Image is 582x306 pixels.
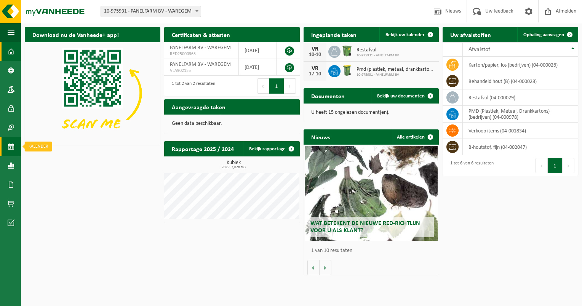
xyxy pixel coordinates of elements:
button: Next [563,158,574,173]
h2: Rapportage 2025 / 2024 [164,141,241,156]
td: restafval (04-000029) [463,89,578,106]
span: PANELFARM BV - WAREGEM [170,62,231,67]
span: 2025: 7,820 m3 [168,166,300,169]
span: Bekijk uw documenten [377,94,425,99]
p: Geen data beschikbaar. [172,121,292,126]
td: verkoop items (04-001834) [463,123,578,139]
img: WB-0370-HPE-GN-50 [341,45,353,57]
td: karton/papier, los (bedrijven) (04-000026) [463,57,578,73]
h2: Certificaten & attesten [164,27,238,42]
div: VR [307,65,323,72]
a: Bekijk uw kalender [379,27,438,42]
span: Wat betekent de nieuwe RED-richtlijn voor u als klant? [310,220,420,234]
button: 1 [548,158,563,173]
td: B-houtstof, fijn (04-002047) [463,139,578,155]
span: Restafval [357,47,399,53]
button: 1 [269,78,284,94]
span: RED25000365 [170,51,233,57]
a: Wat betekent de nieuwe RED-richtlijn voor u als klant? [305,146,438,241]
h2: Ingeplande taken [304,27,364,42]
span: Afvalstof [468,46,490,53]
a: Alle artikelen [391,129,438,145]
img: WB-0240-HPE-GN-50 [341,64,353,77]
div: 10-10 [307,52,323,57]
a: Bekijk uw documenten [371,88,438,104]
h2: Download nu de Vanheede+ app! [25,27,126,42]
div: 17-10 [307,72,323,77]
h2: Aangevraagde taken [164,99,233,114]
div: VR [307,46,323,52]
div: 1 tot 2 van 2 resultaten [168,78,215,94]
a: Ophaling aanvragen [517,27,577,42]
span: 10-975931 - PANELFARM BV [357,73,435,77]
span: VLA902155 [170,68,233,74]
button: Vorige [307,260,320,275]
button: Volgende [320,260,331,275]
p: 1 van 10 resultaten [311,248,435,253]
h3: Kubiek [168,160,300,169]
td: [DATE] [239,42,277,59]
button: Previous [257,78,269,94]
a: Bekijk rapportage [243,141,299,156]
img: Download de VHEPlus App [25,42,160,144]
span: 10-975931 - PANELFARM BV [357,53,399,58]
span: Bekijk uw kalender [385,32,425,37]
span: 10-975931 - PANELFARM BV - WAREGEM [101,6,201,17]
span: Pmd (plastiek, metaal, drankkartons) (bedrijven) [357,67,435,73]
td: behandeld hout (B) (04-000028) [463,73,578,89]
button: Next [284,78,296,94]
button: Previous [536,158,548,173]
h2: Documenten [304,88,352,103]
span: Ophaling aanvragen [523,32,564,37]
h2: Uw afvalstoffen [443,27,499,42]
p: U heeft 15 ongelezen document(en). [311,110,432,115]
h2: Nieuws [304,129,338,144]
td: PMD (Plastiek, Metaal, Drankkartons) (bedrijven) (04-000978) [463,106,578,123]
span: 10-975931 - PANELFARM BV - WAREGEM [101,6,201,17]
div: 1 tot 6 van 6 resultaten [446,157,494,174]
td: [DATE] [239,59,277,76]
span: PANELFARM BV - WAREGEM [170,45,231,51]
